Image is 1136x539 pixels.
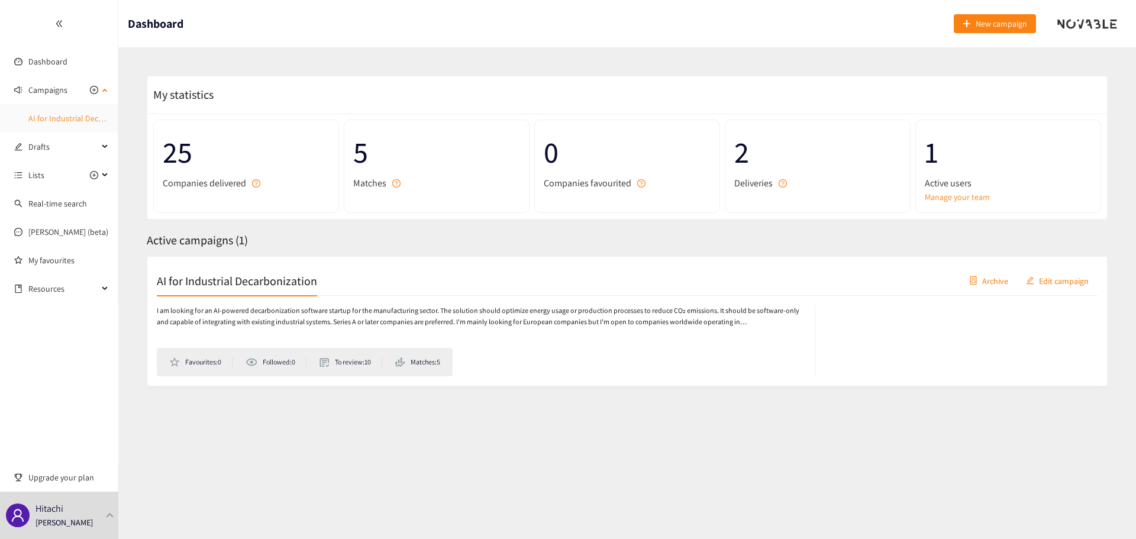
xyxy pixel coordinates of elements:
span: Drafts [28,135,98,159]
button: containerArchive [960,271,1017,290]
iframe: Chat Widget [1077,482,1136,539]
span: book [14,285,22,293]
span: edit [14,143,22,151]
span: 0 [544,129,711,176]
button: plusNew campaign [954,14,1036,33]
span: question-circle [637,179,646,188]
a: AI for Industrial Decarbonization [28,113,143,124]
span: 2 [734,129,901,176]
a: Real-time search [28,198,87,209]
span: question-circle [779,179,787,188]
a: Dashboard [28,56,67,67]
li: Matches: 5 [395,357,440,367]
span: 5 [353,129,520,176]
span: Active users [925,176,972,191]
span: question-circle [252,179,260,188]
p: Hitachi [35,501,63,516]
span: Active campaigns ( 1 ) [147,233,248,248]
span: user [11,508,25,522]
li: To review: 10 [319,357,382,367]
a: My favourites [28,248,109,272]
span: Matches [353,176,386,191]
li: Favourites: 0 [169,357,233,367]
li: Followed: 0 [246,357,306,367]
button: editEdit campaign [1017,271,1098,290]
span: trophy [14,473,22,482]
span: 1 [925,129,1092,176]
span: edit [1026,276,1034,286]
span: Deliveries [734,176,773,191]
p: [PERSON_NAME] [35,516,93,529]
span: Companies favourited [544,176,631,191]
span: Companies delivered [163,176,246,191]
a: Manage your team [925,191,1092,204]
span: Edit campaign [1039,274,1089,287]
span: sound [14,86,22,94]
a: AI for Industrial DecarbonizationcontainerArchiveeditEdit campaignI am looking for an AI-powered ... [147,256,1108,386]
span: unordered-list [14,171,22,179]
span: Campaigns [28,78,67,102]
div: チャットウィジェット [1077,482,1136,539]
span: double-left [55,20,63,28]
span: plus-circle [90,171,98,179]
h2: AI for Industrial Decarbonization [157,272,317,289]
span: New campaign [976,17,1027,30]
span: plus [963,20,971,29]
span: question-circle [392,179,401,188]
p: I am looking for an AI-powered decarbonization software startup for the manufacturing sector. The... [157,305,803,328]
span: plus-circle [90,86,98,94]
span: container [969,276,977,286]
span: My statistics [147,87,214,102]
a: [PERSON_NAME] (beta) [28,227,108,237]
span: Lists [28,163,44,187]
span: Upgrade your plan [28,466,109,489]
span: 25 [163,129,330,176]
span: Resources [28,277,98,301]
span: Archive [982,274,1008,287]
